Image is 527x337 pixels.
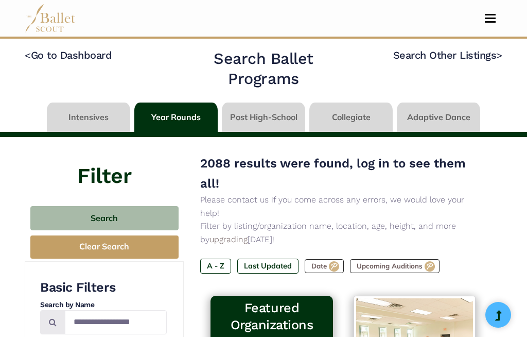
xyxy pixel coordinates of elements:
p: Filter by listing/organization name, location, age, height, and more by [DATE]! [200,220,486,246]
label: Date [305,259,344,274]
p: Please contact us if you come across any errors, we would love your help! [200,193,486,220]
li: Collegiate [307,103,395,132]
li: Year Rounds [132,103,220,132]
input: Search by names... [65,310,167,334]
label: Upcoming Auditions [350,259,440,274]
span: 2088 results were found, log in to see them all! [200,156,466,190]
button: Toggle navigation [478,13,502,23]
a: upgrading [209,234,248,244]
h4: Filter [25,137,184,191]
h3: Featured Organizations [219,300,324,334]
h4: Search by Name [40,300,167,310]
li: Adaptive Dance [395,103,482,132]
a: <Go to Dashboard [25,49,112,61]
li: Post High-School [220,103,307,132]
button: Clear Search [30,235,179,259]
h3: Basic Filters [40,279,167,296]
button: Search [30,206,179,230]
code: < [25,48,31,61]
code: > [496,48,502,61]
a: Search Other Listings> [393,49,502,61]
label: Last Updated [237,259,298,273]
h2: Search Ballet Programs [178,48,349,89]
label: A - Z [200,259,231,273]
li: Intensives [45,103,132,132]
